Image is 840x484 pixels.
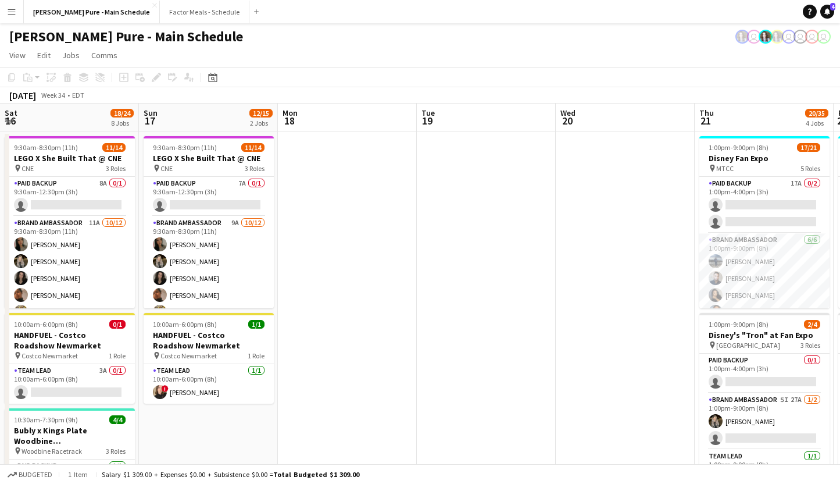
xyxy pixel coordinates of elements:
app-card-role: Paid Backup7A0/19:30am-12:30pm (3h) [144,177,274,216]
a: Edit [33,48,55,63]
span: 21 [698,114,714,127]
span: 9:30am-8:30pm (11h) [153,143,217,152]
h1: [PERSON_NAME] Pure - Main Schedule [9,28,243,45]
span: 0/1 [109,320,126,329]
span: 17 [142,114,158,127]
span: 17/21 [797,143,820,152]
span: Budgeted [19,471,52,479]
div: 4 Jobs [806,119,828,127]
span: 1 Role [109,351,126,360]
span: 11/14 [241,143,264,152]
h3: HANDFUEL - Costco Roadshow Newmarket [5,330,135,351]
span: 1 item [64,470,92,479]
span: 18/24 [110,109,134,118]
span: 4 [830,3,835,10]
app-user-avatar: Tifany Scifo [817,30,831,44]
span: 10:30am-7:30pm (9h) [14,415,78,424]
span: 3 Roles [245,164,264,173]
div: 2 Jobs [250,119,272,127]
div: [DATE] [9,90,36,101]
h3: Disney Fan Expo [699,153,830,163]
span: Total Budgeted $1 309.00 [273,470,359,479]
div: Salary $1 309.00 + Expenses $0.00 + Subsistence $0.00 = [102,470,359,479]
span: Costco Newmarket [22,351,78,360]
span: Edit [37,50,51,61]
span: [GEOGRAPHIC_DATA] [716,341,780,350]
span: View [9,50,26,61]
app-card-role: Brand Ambassador5I27A1/21:00pm-9:00pm (8h)[PERSON_NAME] [699,393,830,450]
span: 10:00am-6:00pm (8h) [153,320,217,329]
button: Factor Meals - Schedule [160,1,249,23]
h3: LEGO X She Built That @ CNE [5,153,135,163]
span: 9:30am-8:30pm (11h) [14,143,78,152]
span: CNE [22,164,34,173]
span: 20/35 [805,109,828,118]
span: 1:00pm-9:00pm (8h) [709,143,768,152]
span: 16 [3,114,17,127]
span: Woodbine Racetrack [22,447,82,455]
span: Week 34 [38,91,67,99]
span: 3 Roles [106,164,126,173]
app-user-avatar: Ashleigh Rains [759,30,773,44]
app-user-avatar: Leticia Fayzano [747,30,761,44]
span: 11/14 [102,143,126,152]
span: 1/1 [248,320,264,329]
app-job-card: 10:00am-6:00pm (8h)0/1HANDFUEL - Costco Roadshow Newmarket Costco Newmarket1 RoleTeam Lead3A0/110... [5,313,135,404]
app-card-role: Brand Ambassador6/61:00pm-9:00pm (8h)[PERSON_NAME][PERSON_NAME][PERSON_NAME][PERSON_NAME] [699,233,830,357]
span: 12/15 [249,109,273,118]
app-job-card: 10:00am-6:00pm (8h)1/1HANDFUEL - Costco Roadshow Newmarket Costco Newmarket1 RoleTeam Lead1/110:0... [144,313,274,404]
span: Sun [144,108,158,118]
a: View [5,48,30,63]
app-card-role: Brand Ambassador9A10/129:30am-8:30pm (11h)[PERSON_NAME][PERSON_NAME][PERSON_NAME][PERSON_NAME][PE... [144,216,274,442]
span: Wed [560,108,576,118]
span: Costco Newmarket [160,351,217,360]
app-user-avatar: Tifany Scifo [805,30,819,44]
app-card-role: Paid Backup17A0/21:00pm-4:00pm (3h) [699,177,830,233]
a: Jobs [58,48,84,63]
h3: Disney's "Tron" at Fan Expo [699,330,830,340]
app-card-role: Team Lead3A0/110:00am-6:00pm (8h) [5,364,135,404]
app-job-card: 1:00pm-9:00pm (8h)17/21Disney Fan Expo MTCC5 RolesPaid Backup17A0/21:00pm-4:00pm (3h) Brand Ambas... [699,136,830,308]
div: EDT [72,91,84,99]
span: ! [162,385,169,392]
span: 1:00pm-9:00pm (8h) [709,320,768,329]
span: Mon [283,108,298,118]
h3: HANDFUEL - Costco Roadshow Newmarket [144,330,274,351]
app-card-role: Paid Backup8A0/19:30am-12:30pm (3h) [5,177,135,216]
span: MTCC [716,164,734,173]
span: 19 [420,114,435,127]
app-user-avatar: Tifany Scifo [793,30,807,44]
div: 8 Jobs [111,119,133,127]
span: 18 [281,114,298,127]
h3: Bubly x Kings Plate Woodbine [GEOGRAPHIC_DATA] [5,425,135,446]
app-job-card: 9:30am-8:30pm (11h)11/14LEGO X She Built That @ CNE CNE3 RolesPaid Backup8A0/19:30am-12:30pm (3h)... [5,136,135,308]
span: Tue [421,108,435,118]
span: 3 Roles [800,341,820,350]
span: Thu [699,108,714,118]
app-user-avatar: Ashleigh Rains [770,30,784,44]
app-user-avatar: Ashleigh Rains [735,30,749,44]
span: 2/4 [804,320,820,329]
span: 20 [559,114,576,127]
span: Jobs [62,50,80,61]
a: Comms [87,48,122,63]
app-job-card: 9:30am-8:30pm (11h)11/14LEGO X She Built That @ CNE CNE3 RolesPaid Backup7A0/19:30am-12:30pm (3h)... [144,136,274,308]
span: 5 Roles [800,164,820,173]
span: CNE [160,164,173,173]
app-user-avatar: Tifany Scifo [782,30,796,44]
app-card-role: Team Lead1/110:00am-6:00pm (8h)![PERSON_NAME] [144,364,274,404]
button: [PERSON_NAME] Pure - Main Schedule [24,1,160,23]
a: 4 [820,5,834,19]
span: 3 Roles [106,447,126,455]
span: 10:00am-6:00pm (8h) [14,320,78,329]
span: 1 Role [248,351,264,360]
span: Comms [91,50,117,61]
button: Budgeted [6,468,54,481]
app-card-role: Brand Ambassador11A10/129:30am-8:30pm (11h)[PERSON_NAME][PERSON_NAME][PERSON_NAME][PERSON_NAME][P... [5,216,135,442]
span: 4/4 [109,415,126,424]
h3: LEGO X She Built That @ CNE [144,153,274,163]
